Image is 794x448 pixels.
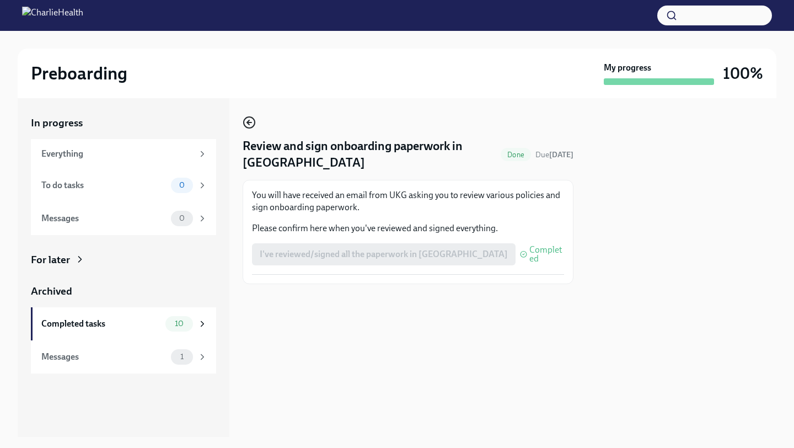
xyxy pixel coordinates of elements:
[723,63,763,83] h3: 100%
[22,7,83,24] img: CharlieHealth
[252,189,564,214] p: You will have received an email from UKG asking you to review various policies and sign onboardin...
[31,284,216,298] a: Archived
[535,150,573,159] span: Due
[41,212,167,225] div: Messages
[41,148,193,160] div: Everything
[252,222,564,234] p: Please confirm here when you've reviewed and signed everything.
[243,138,496,171] h4: Review and sign onboarding paperwork in [GEOGRAPHIC_DATA]
[31,139,216,169] a: Everything
[173,214,191,222] span: 0
[31,62,127,84] h2: Preboarding
[535,150,573,160] span: September 18th, 2025 08:00
[549,150,573,159] strong: [DATE]
[41,179,167,191] div: To do tasks
[31,202,216,235] a: Messages0
[31,340,216,374] a: Messages1
[501,151,531,159] span: Done
[604,62,651,74] strong: My progress
[41,318,161,330] div: Completed tasks
[529,246,564,263] span: Completed
[31,307,216,340] a: Completed tasks10
[31,169,216,202] a: To do tasks0
[173,181,191,189] span: 0
[174,353,190,361] span: 1
[31,116,216,130] a: In progress
[168,319,190,328] span: 10
[31,253,216,267] a: For later
[31,253,70,267] div: For later
[41,351,167,363] div: Messages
